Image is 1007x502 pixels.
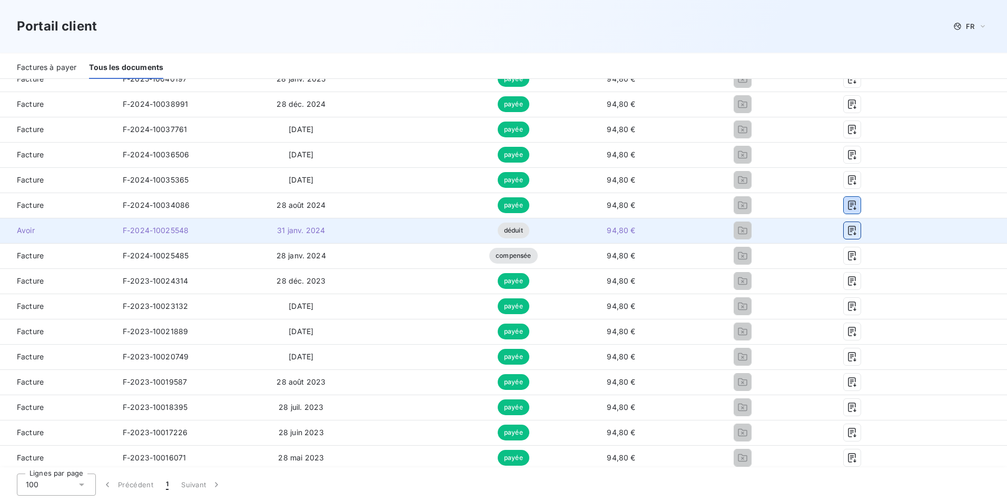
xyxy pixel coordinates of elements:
span: 28 déc. 2023 [277,276,325,285]
span: 94,80 € [607,226,635,235]
span: payée [498,324,529,339]
span: [DATE] [289,352,313,361]
span: F-2023-10024314 [123,276,188,285]
span: payée [498,96,529,112]
span: 94,80 € [607,403,635,411]
span: [DATE] [289,150,313,159]
span: compensée [489,248,537,264]
span: F-2024-10025548 [123,226,189,235]
span: [DATE] [289,125,313,134]
span: Facture [8,427,106,438]
span: Facture [8,326,106,337]
span: payée [498,374,529,390]
span: Facture [8,124,106,135]
span: 1 [166,479,169,490]
span: 94,80 € [607,276,635,285]
span: Facture [8,301,106,312]
span: payée [498,425,529,440]
span: payée [498,71,529,87]
span: 94,80 € [607,377,635,386]
span: 28 janv. 2024 [277,251,326,260]
span: 94,80 € [607,327,635,336]
span: [DATE] [289,302,313,310]
span: 100 [26,479,38,490]
span: 94,80 € [607,251,635,260]
span: FR [966,22,974,31]
span: F-2023-10020749 [123,352,189,361]
span: F-2023-10016071 [123,453,186,462]
span: Facture [8,149,106,160]
span: 94,80 € [607,175,635,184]
button: Suivant [175,474,228,496]
div: Tous les documents [89,57,163,79]
span: F-2023-10018395 [123,403,187,411]
button: Précédent [96,474,160,496]
span: payée [498,349,529,365]
span: 94,80 € [607,428,635,437]
span: F-2023-10017226 [123,428,187,437]
span: 94,80 € [607,200,635,209]
span: 31 janv. 2024 [277,226,325,235]
span: payée [498,273,529,289]
span: Facture [8,200,106,210]
span: F-2024-10035365 [123,175,189,184]
span: 28 août 2023 [277,377,325,386]
span: 28 juin 2023 [279,428,324,437]
span: F-2023-10021889 [123,327,188,336]
span: 28 déc. 2024 [277,99,325,108]
span: [DATE] [289,175,313,184]
span: 28 mai 2023 [278,453,324,462]
span: payée [498,172,529,188]
span: Facture [8,453,106,463]
span: F-2023-10023132 [123,302,188,310]
span: 94,80 € [607,150,635,159]
div: Factures à payer [17,57,76,79]
span: Facture [8,402,106,413]
span: payée [498,450,529,466]
span: 94,80 € [607,302,635,310]
span: Facture [8,99,106,109]
span: payée [498,399,529,415]
span: Facture [8,74,106,84]
span: 94,80 € [607,99,635,108]
span: Facture [8,352,106,362]
span: 94,80 € [607,453,635,462]
span: 28 juil. 2023 [279,403,323,411]
span: 94,80 € [607,352,635,361]
h3: Portail client [17,17,97,36]
span: F-2023-10019587 [123,377,187,386]
span: F-2024-10034086 [123,200,190,209]
span: Facture [8,377,106,387]
span: payée [498,197,529,213]
span: F-2024-10036506 [123,150,189,159]
span: payée [498,298,529,314]
span: 28 août 2024 [277,200,325,209]
span: Facture [8,276,106,286]
span: Facture [8,175,106,185]
span: Facture [8,250,106,261]
span: [DATE] [289,327,313,336]
button: 1 [160,474,175,496]
span: payée [498,122,529,137]
span: déduit [498,223,529,238]
span: F-2024-10025485 [123,251,189,260]
span: payée [498,147,529,163]
span: Avoir [8,225,106,236]
span: F-2024-10037761 [123,125,187,134]
span: 94,80 € [607,125,635,134]
span: F-2024-10038991 [123,99,188,108]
